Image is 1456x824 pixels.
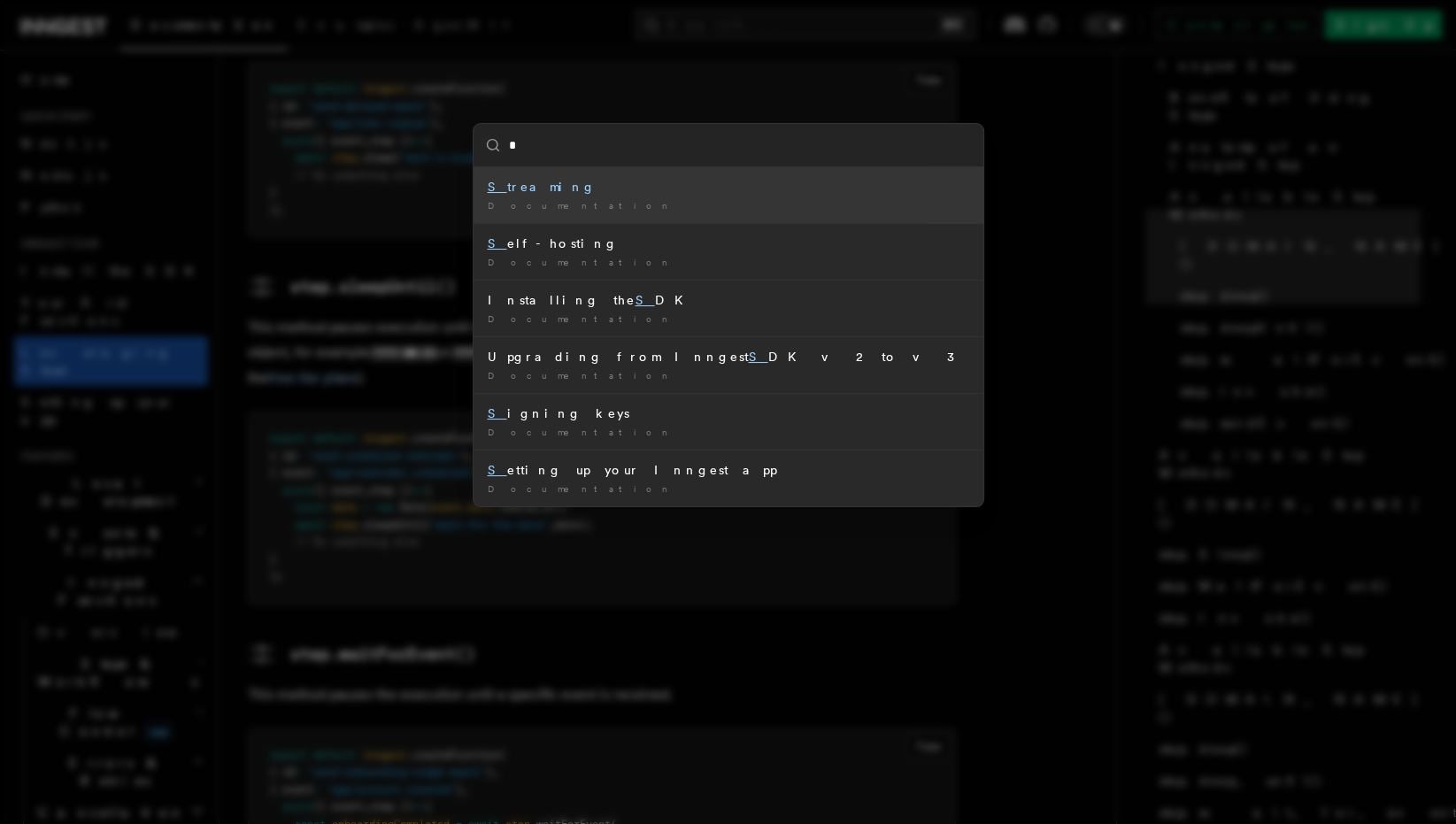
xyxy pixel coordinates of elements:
[488,461,969,479] div: etting up your Inngest app
[488,178,969,196] div: treaming
[488,370,674,381] span: Documentation
[488,348,969,366] div: Upgrading from Inngest DK v2 to v3
[488,236,507,250] mark: S
[488,483,674,494] span: Documentation
[636,293,655,307] mark: S
[488,313,674,324] span: Documentation
[488,404,969,422] div: igning keys
[488,200,674,211] span: Documentation
[749,350,768,364] mark: S
[488,235,969,252] div: elf-hosting
[488,180,507,194] mark: S
[488,257,674,267] span: Documentation
[488,406,507,420] mark: S
[488,427,674,437] span: Documentation
[488,291,969,309] div: Installing the DK
[488,463,507,477] mark: S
